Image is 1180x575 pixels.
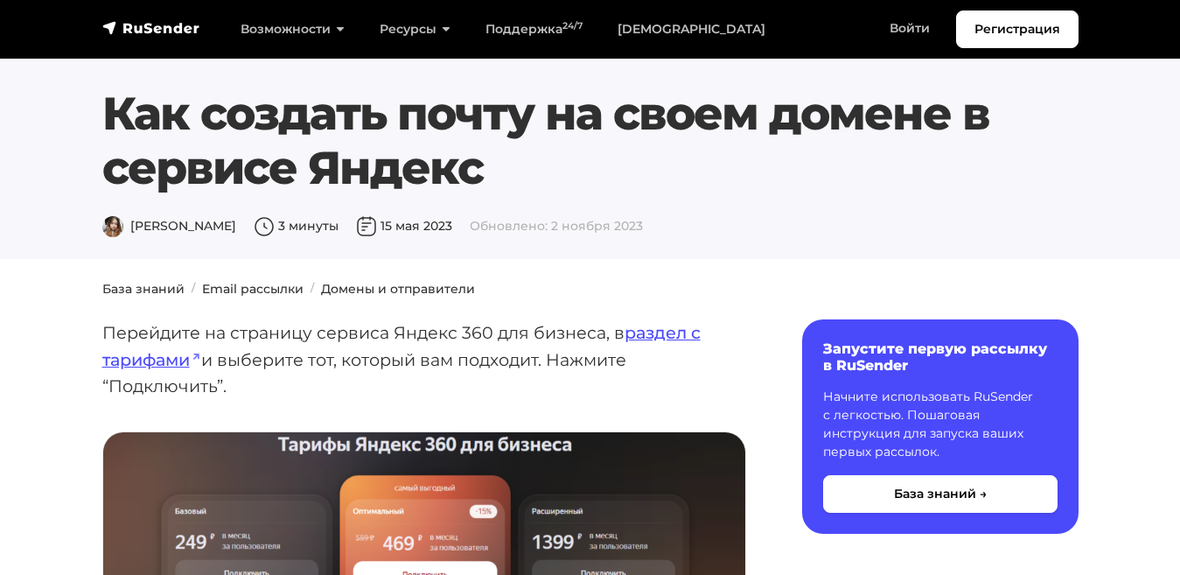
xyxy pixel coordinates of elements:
[356,218,452,234] span: 15 мая 2023
[92,280,1089,298] nav: breadcrumb
[356,216,377,237] img: Дата публикации
[102,87,1079,196] h1: Как создать почту на своем домене в сервисе Яндекс
[562,20,583,32] sup: 24/7
[823,340,1058,374] h6: Запустите первую рассылку в RuSender
[600,11,783,47] a: [DEMOGRAPHIC_DATA]
[956,11,1079,48] a: Регистрация
[102,19,200,37] img: RuSender
[470,218,643,234] span: Обновлено: 2 ноября 2023
[254,216,275,237] img: Время чтения
[254,218,339,234] span: 3 минуты
[102,218,236,234] span: [PERSON_NAME]
[802,319,1079,534] a: Запустите первую рассылку в RuSender Начните использовать RuSender с легкостью. Пошаговая инструк...
[102,322,701,370] a: раздел с тарифами
[823,388,1058,461] p: Начните использовать RuSender с легкостью. Пошаговая инструкция для запуска ваших первых рассылок.
[102,281,185,297] a: База знаний
[823,475,1058,513] button: База знаний →
[468,11,600,47] a: Поддержка24/7
[362,11,468,47] a: Ресурсы
[102,319,746,400] p: Перейдите на страницу сервиса Яндекс 360 для бизнеса, в и выберите тот, который вам подходит. Наж...
[872,11,947,46] a: Войти
[223,11,362,47] a: Возможности
[202,281,304,297] a: Email рассылки
[321,281,475,297] a: Домены и отправители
